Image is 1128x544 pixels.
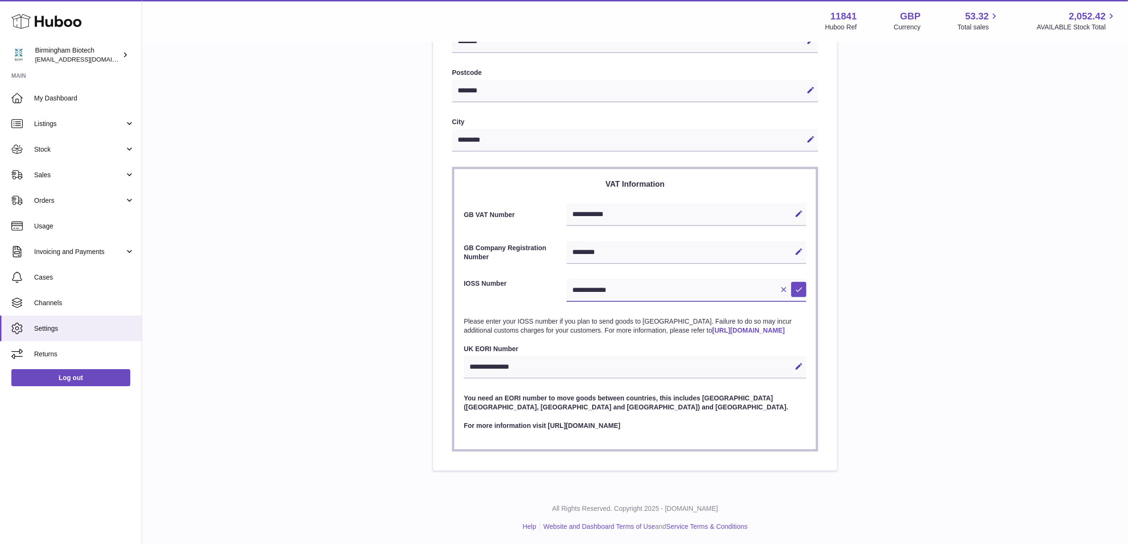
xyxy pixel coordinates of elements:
[34,222,135,231] span: Usage
[34,94,135,103] span: My Dashboard
[957,23,1000,32] span: Total sales
[957,10,1000,32] a: 53.32 Total sales
[894,23,921,32] div: Currency
[464,279,567,299] label: IOSS Number
[464,210,567,219] label: GB VAT Number
[965,10,989,23] span: 53.32
[34,273,135,282] span: Cases
[825,23,857,32] div: Huboo Ref
[452,118,818,127] label: City
[150,504,1120,513] p: All Rights Reserved. Copyright 2025 - [DOMAIN_NAME]
[452,68,818,77] label: Postcode
[464,179,806,189] h3: VAT Information
[11,369,130,386] a: Log out
[540,522,748,531] li: and
[712,326,785,334] a: [URL][DOMAIN_NAME]
[34,171,125,180] span: Sales
[464,317,806,335] p: Please enter your IOSS number if you plan to send goods to [GEOGRAPHIC_DATA]. Failure to do so ma...
[1069,10,1106,23] span: 2,052.42
[34,145,125,154] span: Stock
[830,10,857,23] strong: 11841
[1037,10,1117,32] a: 2,052.42 AVAILABLE Stock Total
[34,247,125,256] span: Invoicing and Payments
[464,421,806,430] p: For more information visit [URL][DOMAIN_NAME]
[35,46,120,64] div: Birmingham Biotech
[464,394,806,412] p: You need an EORI number to move goods between countries, this includes [GEOGRAPHIC_DATA] ([GEOGRA...
[34,196,125,205] span: Orders
[35,55,139,63] span: [EMAIL_ADDRESS][DOMAIN_NAME]
[1037,23,1117,32] span: AVAILABLE Stock Total
[34,350,135,359] span: Returns
[11,48,26,62] img: internalAdmin-11841@internal.huboo.com
[900,10,920,23] strong: GBP
[464,345,806,354] label: UK EORI Number
[34,324,135,333] span: Settings
[543,523,655,530] a: Website and Dashboard Terms of Use
[34,119,125,128] span: Listings
[666,523,748,530] a: Service Terms & Conditions
[523,523,536,530] a: Help
[464,244,567,262] label: GB Company Registration Number
[34,299,135,308] span: Channels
